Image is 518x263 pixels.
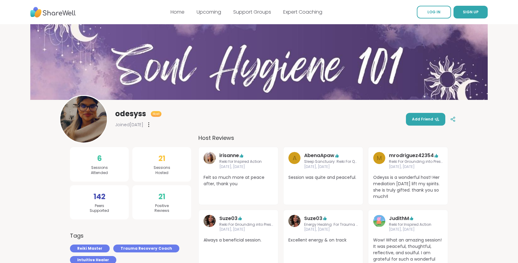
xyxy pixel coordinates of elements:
a: Support Groups [233,8,271,15]
span: Joined [DATE] [115,122,143,128]
a: LOG IN [417,6,451,18]
span: LOG IN [427,9,440,15]
span: Trauma Recovery Coach [121,246,172,251]
button: SIGN UP [453,6,488,18]
img: banner [30,24,488,100]
img: odesyss [60,96,107,143]
span: Sessions Hosted [154,165,170,176]
span: Reiki For Grounding into Presence [219,222,273,227]
a: JudithM [389,215,409,222]
a: irisanne [204,152,216,169]
img: irisanne [204,152,216,164]
span: [DATE], [DATE] [304,227,358,232]
a: Suze03 [204,215,216,232]
span: Odeyss is a wonderful host! Her mediation [DATE] lift my spirits. she is truly gifted. thank you ... [373,174,443,200]
a: Upcoming [197,8,221,15]
span: Session was quite and peaceful. [288,174,358,181]
span: 6 [97,153,102,164]
span: Always a beneficial session. [204,237,273,243]
span: Sessions Attended [91,165,108,176]
span: [DATE], [DATE] [304,164,358,169]
a: mrodriguez42354 [389,152,434,159]
span: Intuitive Healer [77,257,109,263]
span: Excellent energy & on track [288,237,358,243]
a: A [288,152,301,169]
button: Add Friend [406,113,445,126]
span: [DATE], [DATE] [389,164,443,169]
span: Energy Healing: For Trauma Recovery [304,222,358,227]
a: irisanne [219,152,239,159]
span: [DATE], [DATE] [219,227,273,232]
img: Suze03 [288,215,301,227]
span: [DATE], [DATE] [389,227,431,232]
span: A [293,153,297,163]
span: [DATE], [DATE] [219,164,262,169]
span: 142 [94,191,105,202]
a: Home [171,8,184,15]
span: Reiki for Inspired Action [219,159,262,164]
a: m [373,152,385,169]
span: 21 [158,191,165,202]
span: Reiki Master [77,246,102,251]
h3: Tags [70,232,84,240]
span: Positive Reviews [154,203,169,214]
span: m [377,153,382,163]
span: Add Friend [412,117,439,122]
span: Sleep Sanctuary: Reiki For Quieting the Mind [304,159,358,164]
span: Felt so much more at peace after, thank you [204,174,273,187]
span: odesyss [115,109,146,119]
span: 21 [158,153,165,164]
span: Reiki For Grounding into Presence [389,159,443,164]
a: Suze03 [304,215,322,222]
span: Peers Supported [90,203,109,214]
a: JudithM [373,215,385,232]
a: Expert Coaching [283,8,322,15]
a: Suze03 [219,215,237,222]
img: ShareWell Nav Logo [30,4,76,21]
span: Host [153,112,160,116]
img: JudithM [373,215,385,227]
span: SIGN UP [463,9,479,15]
span: Reiki for Inspired Action [389,222,431,227]
a: Suze03 [288,215,301,232]
img: Suze03 [204,215,216,227]
a: AbenaApaw [304,152,334,159]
